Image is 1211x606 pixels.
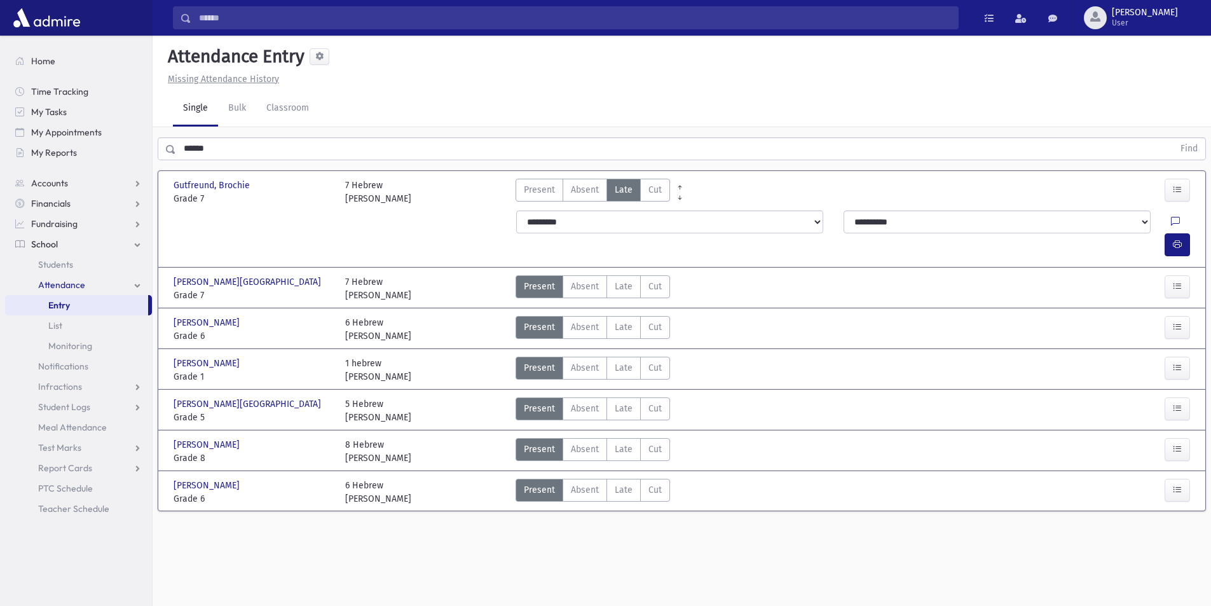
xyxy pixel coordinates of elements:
[5,336,152,356] a: Monitoring
[615,361,633,375] span: Late
[256,91,319,127] a: Classroom
[648,483,662,497] span: Cut
[38,462,92,474] span: Report Cards
[524,280,555,293] span: Present
[1173,138,1205,160] button: Find
[174,192,332,205] span: Grade 7
[5,102,152,122] a: My Tasks
[516,275,670,302] div: AttTypes
[48,340,92,352] span: Monitoring
[571,183,599,196] span: Absent
[571,361,599,375] span: Absent
[615,443,633,456] span: Late
[5,417,152,437] a: Meal Attendance
[174,479,242,492] span: [PERSON_NAME]
[5,51,152,71] a: Home
[38,503,109,514] span: Teacher Schedule
[5,397,152,417] a: Student Logs
[648,280,662,293] span: Cut
[5,234,152,254] a: School
[174,275,324,289] span: [PERSON_NAME][GEOGRAPHIC_DATA]
[345,479,411,506] div: 6 Hebrew [PERSON_NAME]
[38,401,90,413] span: Student Logs
[5,376,152,397] a: Infractions
[163,46,304,67] h5: Attendance Entry
[174,370,332,383] span: Grade 1
[571,443,599,456] span: Absent
[516,479,670,506] div: AttTypes
[31,238,58,250] span: School
[5,81,152,102] a: Time Tracking
[38,422,107,433] span: Meal Attendance
[1112,18,1178,28] span: User
[168,74,279,85] u: Missing Attendance History
[5,478,152,499] a: PTC Schedule
[648,320,662,334] span: Cut
[31,106,67,118] span: My Tasks
[516,179,670,205] div: AttTypes
[571,320,599,334] span: Absent
[345,316,411,343] div: 6 Hebrew [PERSON_NAME]
[615,280,633,293] span: Late
[163,74,279,85] a: Missing Attendance History
[191,6,958,29] input: Search
[38,361,88,372] span: Notifications
[174,451,332,465] span: Grade 8
[345,179,411,205] div: 7 Hebrew [PERSON_NAME]
[31,177,68,189] span: Accounts
[173,91,218,127] a: Single
[524,402,555,415] span: Present
[524,183,555,196] span: Present
[174,397,324,411] span: [PERSON_NAME][GEOGRAPHIC_DATA]
[648,402,662,415] span: Cut
[5,254,152,275] a: Students
[5,214,152,234] a: Fundraising
[516,357,670,383] div: AttTypes
[31,218,78,230] span: Fundraising
[48,300,70,311] span: Entry
[174,179,252,192] span: Gutfreund, Brochie
[516,316,670,343] div: AttTypes
[571,280,599,293] span: Absent
[516,438,670,465] div: AttTypes
[5,458,152,478] a: Report Cards
[345,397,411,424] div: 5 Hebrew [PERSON_NAME]
[524,361,555,375] span: Present
[524,443,555,456] span: Present
[5,356,152,376] a: Notifications
[38,442,81,453] span: Test Marks
[48,320,62,331] span: List
[174,289,332,302] span: Grade 7
[345,275,411,302] div: 7 Hebrew [PERSON_NAME]
[5,173,152,193] a: Accounts
[615,320,633,334] span: Late
[174,357,242,370] span: [PERSON_NAME]
[174,316,242,329] span: [PERSON_NAME]
[1112,8,1178,18] span: [PERSON_NAME]
[345,357,411,383] div: 1 hebrew [PERSON_NAME]
[174,438,242,451] span: [PERSON_NAME]
[648,361,662,375] span: Cut
[38,381,82,392] span: Infractions
[31,127,102,138] span: My Appointments
[5,193,152,214] a: Financials
[571,483,599,497] span: Absent
[31,86,88,97] span: Time Tracking
[174,329,332,343] span: Grade 6
[524,320,555,334] span: Present
[615,402,633,415] span: Late
[31,55,55,67] span: Home
[516,397,670,424] div: AttTypes
[218,91,256,127] a: Bulk
[174,492,332,506] span: Grade 6
[38,259,73,270] span: Students
[571,402,599,415] span: Absent
[615,483,633,497] span: Late
[5,142,152,163] a: My Reports
[5,275,152,295] a: Attendance
[5,295,148,315] a: Entry
[524,483,555,497] span: Present
[615,183,633,196] span: Late
[648,183,662,196] span: Cut
[345,438,411,465] div: 8 Hebrew [PERSON_NAME]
